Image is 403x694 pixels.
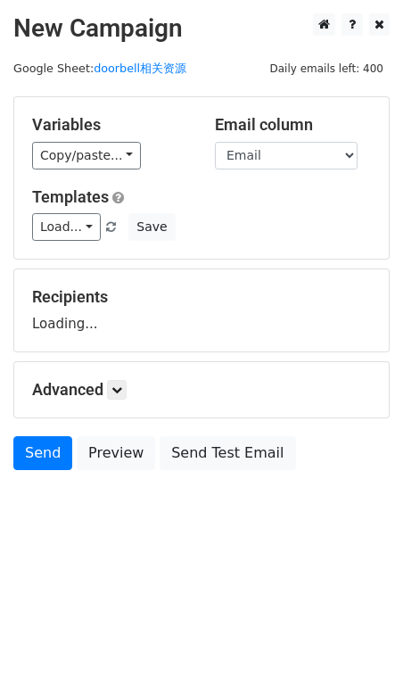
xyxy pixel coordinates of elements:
div: Loading... [32,287,371,334]
a: Copy/paste... [32,142,141,169]
a: Send [13,436,72,470]
button: Save [128,213,175,241]
h5: Email column [215,115,371,135]
h2: New Campaign [13,13,390,44]
h5: Advanced [32,380,371,400]
a: Templates [32,187,109,206]
h5: Variables [32,115,188,135]
h5: Recipients [32,287,371,307]
a: Send Test Email [160,436,295,470]
a: Load... [32,213,101,241]
span: Daily emails left: 400 [263,59,390,78]
a: Preview [77,436,155,470]
a: Daily emails left: 400 [263,62,390,75]
small: Google Sheet: [13,62,186,75]
a: doorbell相关资源 [94,62,186,75]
